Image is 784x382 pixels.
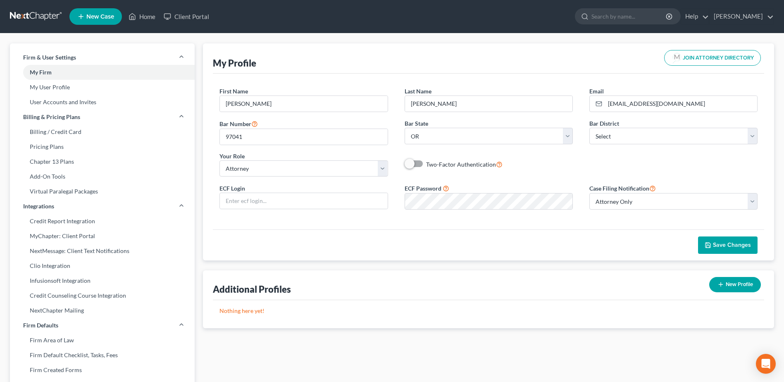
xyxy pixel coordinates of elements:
[10,258,195,273] a: Clio Integration
[664,50,761,66] button: JOIN ATTORNEY DIRECTORY
[219,88,248,95] span: First Name
[10,184,195,199] a: Virtual Paralegal Packages
[713,241,751,248] span: Save Changes
[213,283,291,295] div: Additional Profiles
[671,52,683,64] img: modern-attorney-logo-488310dd42d0e56951fffe13e3ed90e038bc441dd813d23dff0c9337a977f38e.png
[124,9,160,24] a: Home
[10,95,195,110] a: User Accounts and Invites
[10,214,195,229] a: Credit Report Integration
[10,333,195,348] a: Firm Area of Law
[86,14,114,20] span: New Case
[591,9,667,24] input: Search by name...
[426,161,496,168] span: Two-Factor Authentication
[23,202,54,210] span: Integrations
[405,96,572,112] input: Enter last name...
[219,184,245,193] label: ECF Login
[683,55,754,61] span: JOIN ATTORNEY DIRECTORY
[10,154,195,169] a: Chapter 13 Plans
[213,57,256,69] div: My Profile
[698,236,758,254] button: Save Changes
[23,53,76,62] span: Firm & User Settings
[10,110,195,124] a: Billing & Pricing Plans
[681,9,709,24] a: Help
[10,288,195,303] a: Credit Counseling Course Integration
[23,113,80,121] span: Billing & Pricing Plans
[10,80,195,95] a: My User Profile
[589,183,656,193] label: Case Filing Notification
[220,193,387,209] input: Enter ecf login...
[160,9,213,24] a: Client Portal
[10,139,195,154] a: Pricing Plans
[10,273,195,288] a: Infusionsoft Integration
[756,354,776,374] div: Open Intercom Messenger
[709,277,761,292] button: New Profile
[10,348,195,363] a: Firm Default Checklist, Tasks, Fees
[10,50,195,65] a: Firm & User Settings
[10,303,195,318] a: NextChapter Mailing
[10,124,195,139] a: Billing / Credit Card
[405,184,441,193] label: ECF Password
[10,244,195,258] a: NextMessage: Client Text Notifications
[589,119,619,128] label: Bar District
[405,88,431,95] span: Last Name
[10,229,195,244] a: MyChapter: Client Portal
[219,153,245,160] span: Your Role
[405,119,428,128] label: Bar State
[10,199,195,214] a: Integrations
[10,65,195,80] a: My Firm
[710,9,774,24] a: [PERSON_NAME]
[10,318,195,333] a: Firm Defaults
[23,321,58,329] span: Firm Defaults
[220,129,387,145] input: #
[10,363,195,377] a: Firm Created Forms
[10,169,195,184] a: Add-On Tools
[219,119,258,129] label: Bar Number
[605,96,757,112] input: Enter email...
[589,88,604,95] span: Email
[220,96,387,112] input: Enter first name...
[219,307,758,315] p: Nothing here yet!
